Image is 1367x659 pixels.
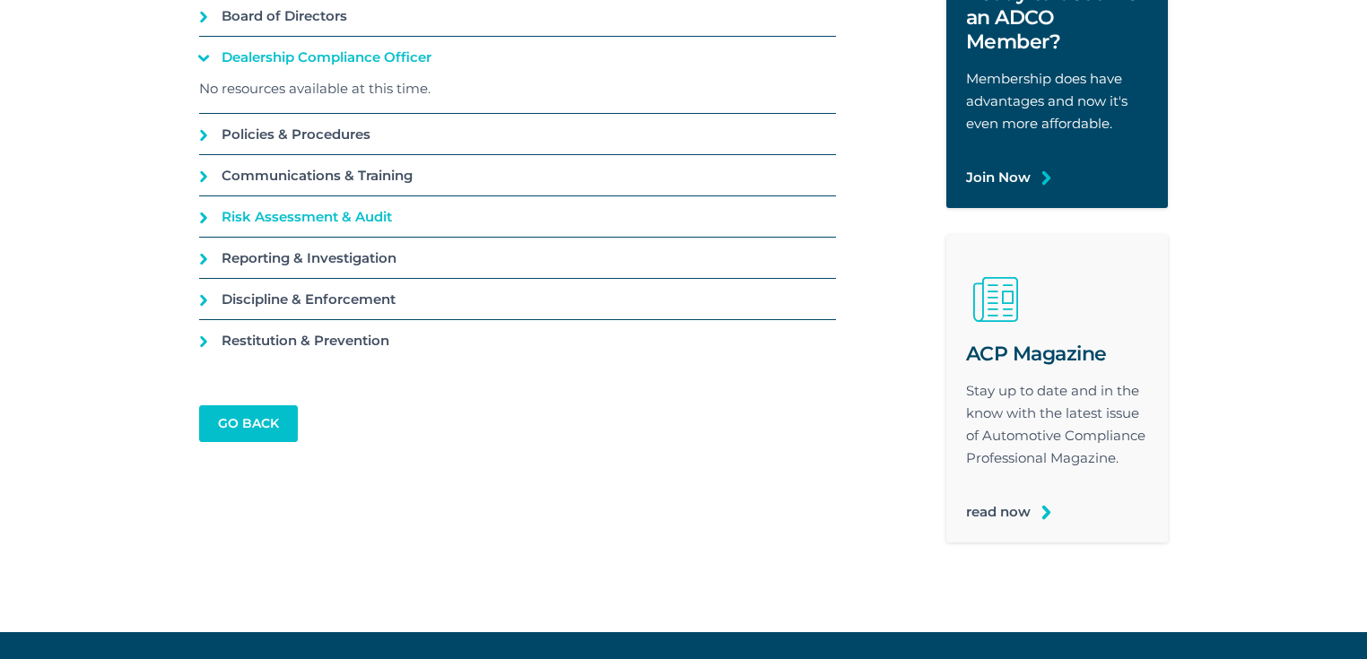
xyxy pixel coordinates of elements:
[199,405,298,442] a: go back
[199,114,836,154] a: Policies & Procedures
[199,37,836,77] a: Dealership Compliance Officer
[199,196,836,237] a: Risk Assessment & Audit
[199,155,836,195] a: Communications & Training
[199,320,836,360] a: Restitution & Prevention
[966,342,1149,366] h2: ACP Magazine
[199,77,504,100] p: No resources available at this time.
[966,166,1031,188] a: Join Now
[966,500,1031,523] a: read now
[966,67,1149,134] p: Membership does have advantages and now it's even more affordable.
[199,279,836,319] a: Discipline & Enforcement
[199,238,836,278] a: Reporting & Investigation
[966,379,1149,469] p: Stay up to date and in the know with the latest issue of Automotive Compliance Professional Magaz...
